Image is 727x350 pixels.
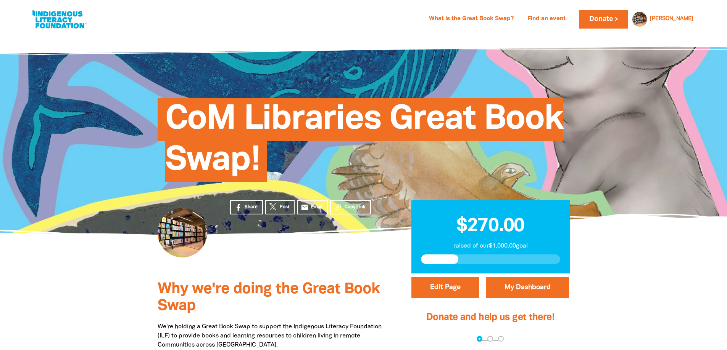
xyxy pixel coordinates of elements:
[426,313,555,322] span: Donate and help us get there!
[411,277,479,298] button: Edit Page
[301,203,309,211] i: email
[421,241,560,251] p: raised of our $1,000.00 goal
[230,200,263,214] a: Share
[265,200,295,214] a: Post
[297,200,328,214] a: emailEmail
[650,16,693,22] a: [PERSON_NAME]
[477,336,482,342] button: Navigate to step 1 of 3 to enter your donation amount
[486,277,569,298] a: My Dashboard
[280,204,289,211] span: Post
[311,204,322,211] span: Email
[523,13,570,25] a: Find an event
[158,282,380,313] span: Why we're doing the Great Book Swap
[456,217,524,235] span: $270.00
[165,104,563,182] span: CoM Libraries Great Book Swap!
[330,200,371,214] button: Copy Link
[345,204,366,211] span: Copy Link
[579,10,627,29] a: Donate
[245,204,258,211] span: Share
[487,336,493,342] button: Navigate to step 2 of 3 to enter your details
[424,13,518,25] a: What is the Great Book Swap?
[498,336,504,342] button: Navigate to step 3 of 3 to enter your payment details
